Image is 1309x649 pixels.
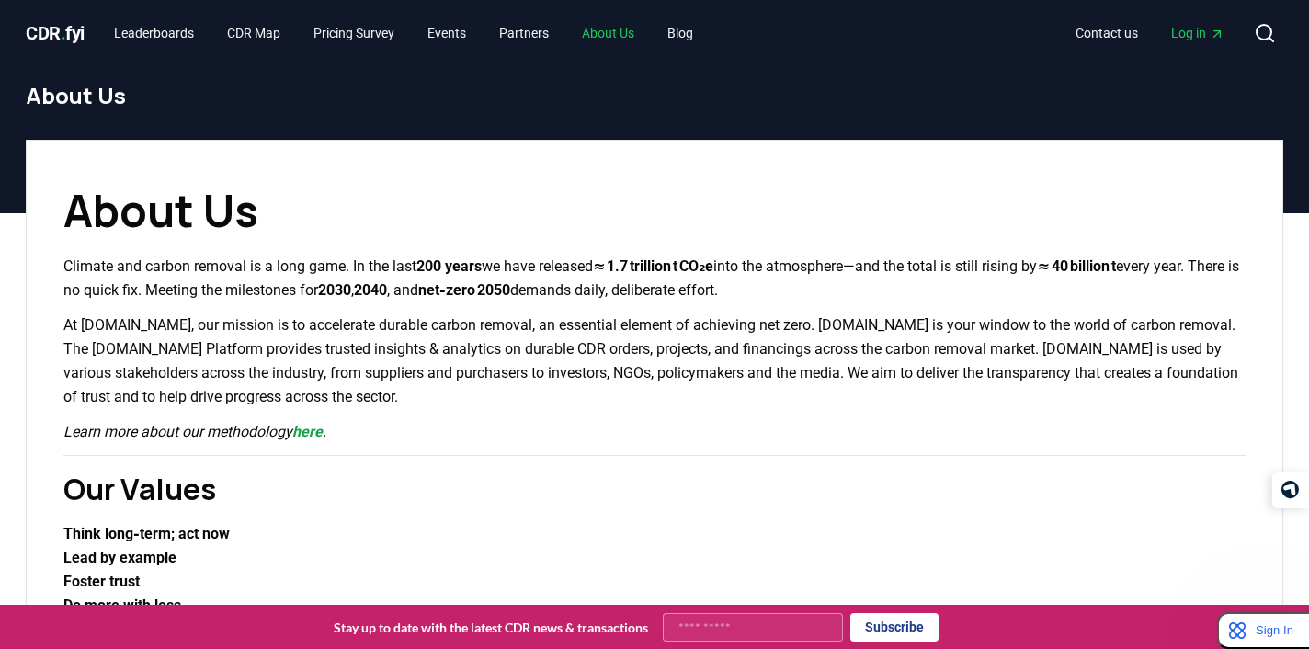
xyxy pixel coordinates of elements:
a: Blog [653,17,708,50]
strong: Lead by example [63,549,176,566]
h2: Our Values [63,467,1246,511]
a: here [292,423,323,440]
em: Learn more about our methodology . [63,423,326,440]
p: At [DOMAIN_NAME], our mission is to accelerate durable carbon removal, an essential element of ac... [63,313,1246,409]
a: CDR Map [212,17,295,50]
strong: Think long‑term; act now [63,525,230,542]
strong: ≈ 40 billion t [1037,257,1115,275]
span: Log in [1171,24,1224,42]
a: Leaderboards [99,17,209,50]
strong: Foster trust [63,573,140,590]
p: Climate and carbon removal is a long game. In the last we have released into the atmosphere—and t... [63,255,1246,302]
strong: net‑zero 2050 [418,281,510,299]
strong: ≈ 1.7 trillion t CO₂e [593,257,713,275]
a: About Us [567,17,649,50]
nav: Main [99,17,708,50]
span: . [61,22,66,44]
a: Partners [484,17,563,50]
strong: Do more with less [63,597,181,614]
a: Log in [1156,17,1239,50]
a: CDR.fyi [26,20,85,46]
strong: 2040 [354,281,387,299]
strong: 200 years [416,257,482,275]
nav: Main [1061,17,1239,50]
h1: About Us [63,177,1246,244]
a: Contact us [1061,17,1153,50]
strong: 2030 [318,281,351,299]
h1: About Us [26,81,1283,110]
a: Pricing Survey [299,17,409,50]
a: Events [413,17,481,50]
span: CDR fyi [26,22,85,44]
